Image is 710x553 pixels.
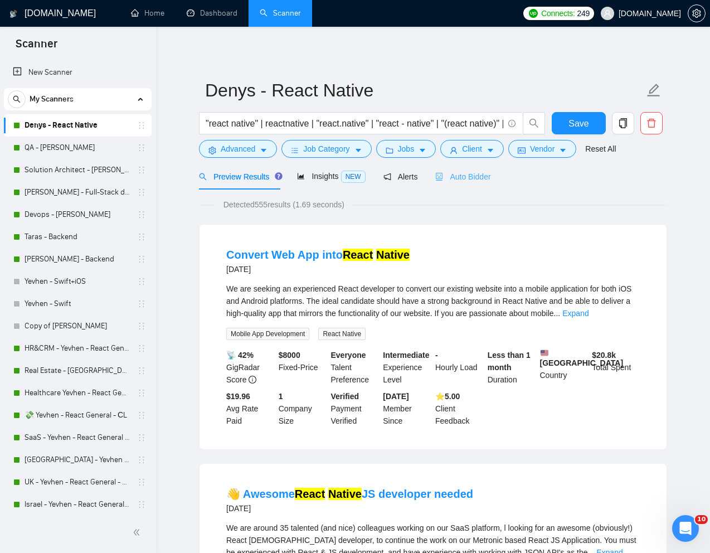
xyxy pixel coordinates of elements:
li: New Scanner [4,61,152,84]
a: dashboardDashboard [187,8,237,18]
div: [DATE] [226,502,473,515]
div: [DATE] [226,263,410,276]
span: folder [386,146,393,154]
div: Avg Rate Paid [224,390,276,427]
div: Duration [485,349,538,386]
span: Jobs [398,143,415,155]
b: Intermediate [383,351,429,360]
button: idcardVendorcaret-down [508,140,576,158]
a: SaaS - Yevhen - React General - СL [25,426,130,449]
img: upwork-logo.png [529,9,538,18]
div: Payment Verified [329,390,381,427]
span: Alerts [383,172,418,181]
input: Search Freelance Jobs... [206,117,503,130]
span: caret-down [260,146,268,154]
a: Solution Architect - [PERSON_NAME] [25,159,130,181]
span: user [450,146,458,154]
mark: Native [376,249,410,261]
a: Yevhen - Swift+iOS [25,270,130,293]
span: search [199,173,207,181]
span: copy [612,118,634,128]
span: Job Category [303,143,349,155]
a: [PERSON_NAME] - Full-Stack dev [25,181,130,203]
a: Israel - Yevhen - React General - СL [25,493,130,516]
a: UK - Yevhen - React General - СL [25,471,130,493]
span: Advanced [221,143,255,155]
div: Hourly Load [433,349,485,386]
span: Insights [297,172,365,181]
span: holder [137,478,146,487]
b: $ 20.8k [592,351,616,360]
span: holder [137,188,146,197]
span: setting [208,146,216,154]
a: Copy of [PERSON_NAME] [25,315,130,337]
a: Real Estate - [GEOGRAPHIC_DATA] - React General - СL [25,360,130,382]
a: [GEOGRAPHIC_DATA] - Yevhen - React General - СL [25,449,130,471]
span: caret-down [559,146,567,154]
a: [PERSON_NAME] - Backend [25,248,130,270]
span: holder [137,121,146,130]
span: idcard [518,146,526,154]
span: delete [641,118,662,128]
span: 249 [577,7,590,20]
span: caret-down [487,146,494,154]
a: setting [688,9,706,18]
span: React Native [318,328,366,340]
button: userClientcaret-down [440,140,504,158]
b: [DATE] [383,392,409,401]
b: ⭐️ 5.00 [435,392,460,401]
div: We are seeking an experienced React developer to convert our existing website into a mobile appli... [226,283,640,319]
span: bars [291,146,299,154]
span: Mobile App Development [226,328,309,340]
a: Denys - React Native [25,114,130,137]
span: holder [137,255,146,264]
a: Reset All [585,143,616,155]
span: setting [688,9,705,18]
input: Scanner name... [205,76,644,104]
b: Verified [331,392,359,401]
a: Devops - [PERSON_NAME] [25,203,130,226]
span: Save [568,117,589,130]
button: barsJob Categorycaret-down [281,140,371,158]
span: My Scanners [30,88,74,110]
a: Taras - Backend [25,226,130,248]
mark: React [343,249,373,261]
a: 💸 Yevhen - React General - СL [25,404,130,426]
button: delete [640,112,663,134]
b: [GEOGRAPHIC_DATA] [540,349,624,367]
div: Total Spent [590,349,642,386]
b: $ 8000 [279,351,300,360]
span: Connects: [541,7,575,20]
img: 🇺🇸 [541,349,548,357]
img: logo [9,5,17,23]
button: search [8,90,26,108]
span: Vendor [530,143,555,155]
div: Client Feedback [433,390,485,427]
b: Less than 1 month [488,351,531,372]
button: setting [688,4,706,22]
b: 📡 42% [226,351,254,360]
mark: React [295,488,325,500]
span: Auto Bidder [435,172,490,181]
span: info-circle [508,120,516,127]
span: search [8,95,25,103]
span: Preview Results [199,172,279,181]
span: holder [137,344,146,353]
div: Experience Level [381,349,433,386]
span: edit [646,83,661,98]
span: robot [435,173,443,181]
div: Tooltip anchor [274,171,284,181]
span: holder [137,166,146,174]
span: Client [462,143,482,155]
span: notification [383,173,391,181]
div: GigRadar Score [224,349,276,386]
span: holder [137,411,146,420]
a: Yevhen - Swift [25,293,130,315]
button: search [523,112,545,134]
span: holder [137,299,146,308]
a: Convert Web App intoReact Native [226,249,410,261]
a: Healthcare Yevhen - React General - СL [25,382,130,404]
a: New Scanner [13,61,143,84]
span: holder [137,366,146,375]
span: holder [137,433,146,442]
